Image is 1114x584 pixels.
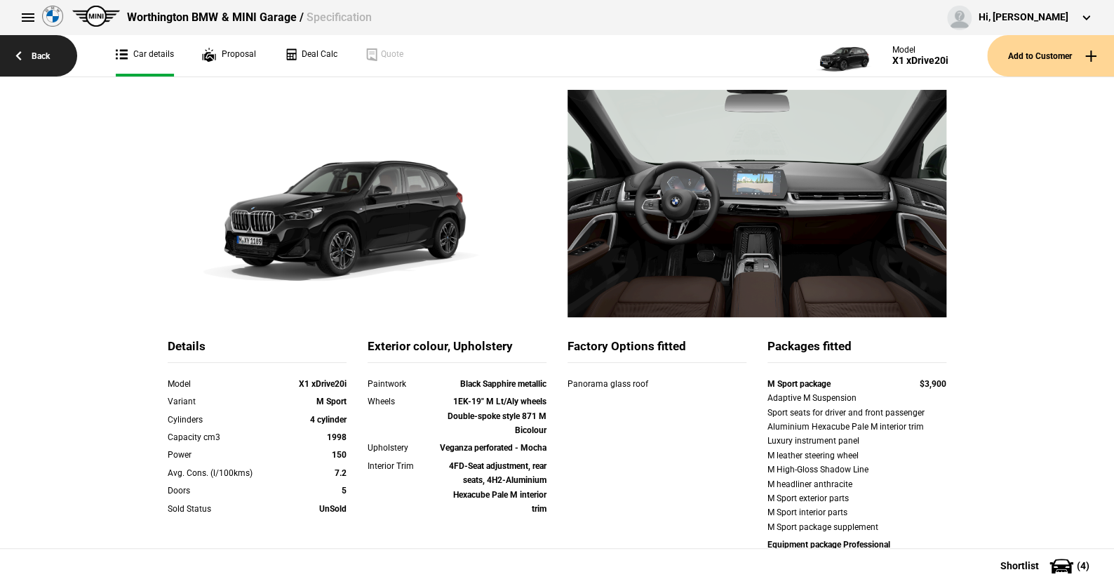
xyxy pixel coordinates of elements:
[767,391,946,534] div: Adaptive M Suspension Sport seats for driver and front passenger Aluminium Hexacube Pale M interi...
[568,338,746,363] div: Factory Options fitted
[168,466,275,480] div: Avg. Cons. (l/100kms)
[892,55,948,67] div: X1 xDrive20i
[368,441,439,455] div: Upholstery
[767,540,890,550] strong: Equipment package Professional
[72,6,120,27] img: mini.png
[316,397,347,406] strong: M Sport
[327,432,347,442] strong: 1998
[116,35,174,77] a: Car details
[168,338,347,363] div: Details
[319,504,347,514] strong: UnSold
[168,377,275,391] div: Model
[979,548,1114,583] button: Shortlist(4)
[449,461,546,514] strong: 4FD-Seat adjustment, rear seats, 4H2-Aluminium Hexacube Pale M interior trim
[1077,561,1089,571] span: ( 4 )
[168,484,275,498] div: Doors
[767,379,831,389] strong: M Sport package
[1000,561,1039,571] span: Shortlist
[284,35,337,77] a: Deal Calc
[892,45,948,55] div: Model
[168,413,275,427] div: Cylinders
[368,377,439,391] div: Paintwork
[310,415,347,425] strong: 4 cylinder
[767,338,946,363] div: Packages fitted
[168,502,275,516] div: Sold Status
[202,35,256,77] a: Proposal
[42,6,63,27] img: bmw.png
[460,379,546,389] strong: Black Sapphire metallic
[306,11,371,24] span: Specification
[342,486,347,496] strong: 5
[987,35,1114,77] button: Add to Customer
[368,338,546,363] div: Exterior colour, Upholstery
[127,10,371,25] div: Worthington BMW & MINI Garage /
[332,450,347,460] strong: 150
[448,397,546,435] strong: 1EK-19" M Lt/Aly wheels Double-spoke style 871 M Bicolour
[168,448,275,462] div: Power
[168,430,275,444] div: Capacity cm3
[335,468,347,478] strong: 7.2
[568,377,693,391] div: Panorama glass roof
[440,443,546,453] strong: Veganza perforated - Mocha
[979,11,1068,25] div: Hi, [PERSON_NAME]
[168,394,275,409] div: Variant
[368,459,439,473] div: Interior Trim
[920,379,946,389] strong: $3,900
[368,394,439,409] div: Wheels
[299,379,347,389] strong: X1 xDrive20i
